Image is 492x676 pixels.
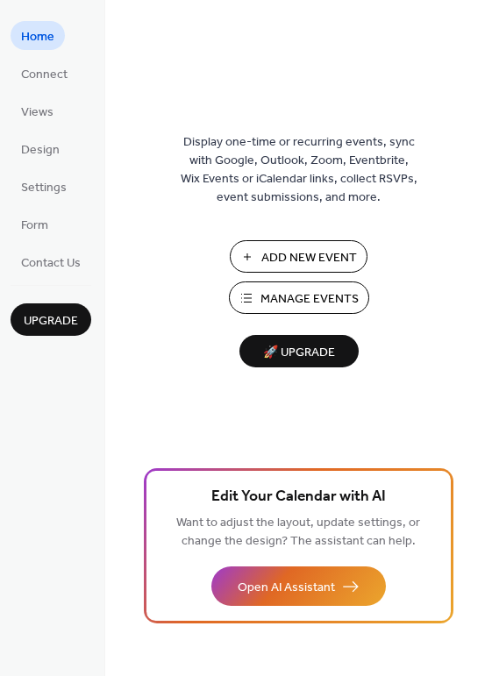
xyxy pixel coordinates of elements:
span: Add New Event [261,249,357,267]
a: Home [11,21,65,50]
button: Manage Events [229,281,369,314]
span: Open AI Assistant [238,579,335,597]
span: Edit Your Calendar with AI [211,485,386,509]
span: Contact Us [21,254,81,273]
span: Home [21,28,54,46]
a: Views [11,96,64,125]
a: Form [11,210,59,238]
a: Contact Us [11,247,91,276]
span: Want to adjust the layout, update settings, or change the design? The assistant can help. [176,511,420,553]
span: Manage Events [260,290,359,309]
span: Settings [21,179,67,197]
button: Add New Event [230,240,367,273]
button: Upgrade [11,303,91,336]
a: Settings [11,172,77,201]
button: Open AI Assistant [211,566,386,606]
span: Design [21,141,60,160]
a: Connect [11,59,78,88]
span: Connect [21,66,68,84]
span: Display one-time or recurring events, sync with Google, Outlook, Zoom, Eventbrite, Wix Events or ... [181,133,417,207]
a: Design [11,134,70,163]
button: 🚀 Upgrade [239,335,359,367]
span: Upgrade [24,312,78,331]
span: 🚀 Upgrade [250,341,348,365]
span: Views [21,103,53,122]
span: Form [21,217,48,235]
